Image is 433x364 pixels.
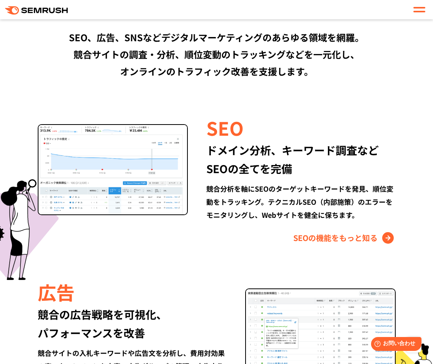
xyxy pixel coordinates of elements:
[38,305,227,342] div: 競合の広告戦略を可視化、 パフォーマンスを改善
[206,182,395,221] div: 競合分析を軸にSEOのターゲットキーワードを発見、順位変動をトラッキング。テクニカルSEO（内部施策）のエラーをモニタリングし、Webサイトを健全に保ちます。
[38,279,227,305] div: 広告
[206,141,395,178] div: ドメイン分析、キーワード調査など SEOの全てを完備
[364,334,425,356] iframe: Help widget launcher
[206,115,395,141] div: SEO
[17,29,417,80] div: SEO、広告、SNSなどデジタルマーケティングのあらゆる領域を網羅。 競合サイトの調査・分析、順位変動のトラッキングなどを一元化し、 オンラインのトラフィック改善を支援します。
[293,232,396,244] a: SEOの機能をもっと知る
